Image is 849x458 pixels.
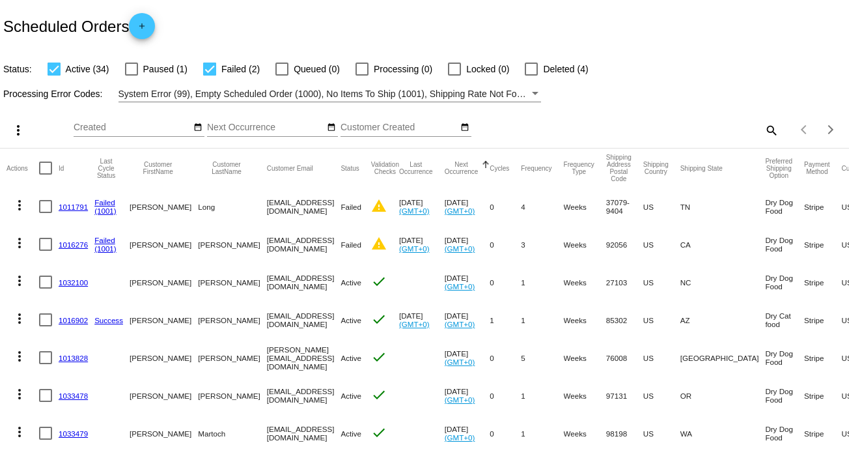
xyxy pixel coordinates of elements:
mat-cell: AZ [680,301,766,339]
mat-cell: Stripe [804,339,841,377]
mat-icon: more_vert [12,273,27,289]
mat-cell: Dry Dog Food [765,414,804,452]
mat-cell: [DATE] [399,188,445,225]
span: Paused (1) [143,61,188,77]
button: Change sorting for PreferredShippingOption [765,158,792,179]
button: Change sorting for Id [59,164,64,172]
mat-header-cell: Actions [7,149,39,188]
mat-cell: [PERSON_NAME] [130,414,198,452]
button: Change sorting for CustomerLastName [198,161,255,175]
a: 1011791 [59,203,88,211]
mat-icon: more_vert [12,424,27,440]
span: Processing Error Codes: [3,89,103,99]
mat-cell: [PERSON_NAME] [198,263,266,301]
mat-cell: Stripe [804,414,841,452]
a: Success [94,316,123,324]
mat-cell: Dry Dog Food [765,188,804,225]
mat-cell: Stripe [804,263,841,301]
mat-cell: Dry Cat food [765,301,804,339]
mat-cell: CA [680,225,766,263]
button: Next page [818,117,844,143]
h2: Scheduled Orders [3,13,155,39]
mat-icon: more_vert [12,311,27,326]
mat-header-cell: Validation Checks [371,149,399,188]
mat-select: Filter by Processing Error Codes [118,86,542,102]
mat-cell: 27103 [606,263,643,301]
span: Processing (0) [374,61,432,77]
span: Active (34) [66,61,109,77]
button: Change sorting for ShippingState [680,164,723,172]
mat-cell: [EMAIL_ADDRESS][DOMAIN_NAME] [267,188,341,225]
mat-icon: date_range [193,122,202,133]
mat-cell: [PERSON_NAME] [130,301,198,339]
mat-cell: OR [680,377,766,414]
input: Customer Created [341,122,458,133]
mat-cell: 1 [521,263,563,301]
mat-cell: US [643,377,680,414]
mat-cell: Stripe [804,188,841,225]
button: Change sorting for ShippingCountry [643,161,669,175]
mat-cell: Dry Dog Food [765,263,804,301]
mat-cell: [PERSON_NAME] [130,225,198,263]
mat-cell: Martoch [198,414,266,452]
a: (1001) [94,244,117,253]
mat-cell: Weeks [564,339,606,377]
mat-cell: [PERSON_NAME] [130,188,198,225]
span: Locked (0) [466,61,509,77]
a: 1032100 [59,278,88,287]
a: (GMT+0) [445,282,475,291]
mat-cell: 37079-9404 [606,188,643,225]
span: Active [341,354,361,362]
mat-cell: 76008 [606,339,643,377]
mat-cell: 0 [490,263,521,301]
mat-cell: [PERSON_NAME][EMAIL_ADDRESS][DOMAIN_NAME] [267,339,341,377]
mat-cell: 1 [521,301,563,339]
mat-cell: 3 [521,225,563,263]
span: Status: [3,64,32,74]
mat-cell: Dry Dog Food [765,339,804,377]
mat-cell: [DATE] [445,301,490,339]
mat-cell: [PERSON_NAME] [198,377,266,414]
mat-cell: [DATE] [445,377,490,414]
mat-icon: warning [371,198,387,214]
button: Change sorting for FrequencyType [564,161,594,175]
mat-icon: date_range [460,122,469,133]
mat-icon: more_vert [12,386,27,402]
button: Change sorting for LastProcessingCycleId [94,158,118,179]
a: (GMT+0) [445,244,475,253]
mat-cell: 0 [490,225,521,263]
span: Deleted (4) [543,61,588,77]
mat-cell: [DATE] [445,263,490,301]
a: (GMT+0) [445,433,475,442]
mat-cell: [EMAIL_ADDRESS][DOMAIN_NAME] [267,377,341,414]
mat-cell: [DATE] [445,225,490,263]
mat-cell: Stripe [804,301,841,339]
mat-cell: [PERSON_NAME] [198,301,266,339]
mat-cell: 1 [521,414,563,452]
button: Change sorting for ShippingPostcode [606,154,632,182]
input: Next Occurrence [207,122,324,133]
a: Failed [94,198,115,207]
button: Change sorting for NextOccurrenceUtc [445,161,479,175]
a: (1001) [94,207,117,215]
input: Created [74,122,191,133]
mat-cell: Weeks [564,263,606,301]
button: Change sorting for Cycles [490,164,509,172]
mat-icon: add [134,21,150,37]
mat-cell: [DATE] [399,301,445,339]
mat-cell: TN [680,188,766,225]
a: 1016276 [59,240,88,249]
mat-cell: WA [680,414,766,452]
mat-icon: more_vert [10,122,26,138]
button: Change sorting for Frequency [521,164,551,172]
a: (GMT+0) [399,320,430,328]
mat-cell: 92056 [606,225,643,263]
span: Queued (0) [294,61,340,77]
mat-cell: US [643,339,680,377]
span: Failed (2) [221,61,260,77]
mat-cell: [EMAIL_ADDRESS][DOMAIN_NAME] [267,225,341,263]
mat-cell: Weeks [564,188,606,225]
mat-cell: Weeks [564,225,606,263]
mat-cell: 0 [490,377,521,414]
a: (GMT+0) [445,358,475,366]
